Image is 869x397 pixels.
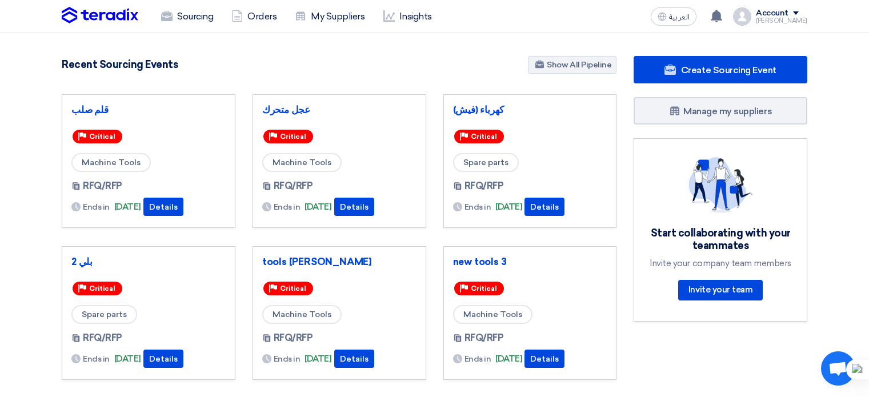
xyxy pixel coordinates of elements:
span: RFQ/RFP [83,331,122,345]
div: Account [756,9,788,18]
a: Manage my suppliers [634,97,807,125]
span: Machine Tools [262,305,342,324]
span: [DATE] [114,352,141,366]
span: [DATE] [114,200,141,214]
span: RFQ/RFP [274,179,313,193]
img: invite_your_team.svg [688,157,752,213]
a: new tools 3 [453,256,607,267]
span: [DATE] [305,352,331,366]
span: Machine Tools [262,153,342,172]
a: كهرباء (فيش) [453,104,607,115]
div: Start collaborating with your teammates [648,227,793,252]
span: Ends in [83,201,110,213]
span: RFQ/RFP [464,179,504,193]
a: Insights [374,4,441,29]
h4: Recent Sourcing Events [62,58,178,71]
span: Critical [89,284,115,292]
span: Create Sourcing Event [681,65,776,75]
button: Details [143,350,183,368]
span: Machine Tools [71,153,151,172]
span: العربية [669,13,690,21]
span: RFQ/RFP [83,179,122,193]
span: Spare parts [453,153,519,172]
span: [DATE] [495,352,522,366]
span: [DATE] [305,200,331,214]
button: Details [524,198,564,216]
div: Invite your company team members [648,258,793,268]
span: Critical [471,133,497,141]
span: Spare parts [71,305,137,324]
span: [DATE] [495,200,522,214]
img: profile_test.png [733,7,751,26]
a: tools [PERSON_NAME] [262,256,417,267]
button: Details [143,198,183,216]
span: RFQ/RFP [274,331,313,345]
span: Ends in [274,353,301,365]
span: Machine Tools [453,305,532,324]
a: Orders [222,4,286,29]
a: بلي 2 [71,256,226,267]
span: Critical [89,133,115,141]
button: Details [524,350,564,368]
button: العربية [651,7,696,26]
a: My Suppliers [286,4,374,29]
span: Ends in [83,353,110,365]
a: عجل متحرك [262,104,417,115]
span: Ends in [464,353,491,365]
span: Ends in [464,201,491,213]
div: [PERSON_NAME] [756,18,807,24]
button: Details [334,350,374,368]
a: Show All Pipeline [528,56,616,74]
a: Invite your team [678,280,763,300]
span: Critical [280,133,306,141]
div: Open chat [821,351,855,386]
span: Critical [280,284,306,292]
a: قلم صلب [71,104,226,115]
span: Critical [471,284,497,292]
span: Ends in [274,201,301,213]
button: Details [334,198,374,216]
span: RFQ/RFP [464,331,504,345]
a: Sourcing [152,4,222,29]
img: Teradix logo [62,7,138,24]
